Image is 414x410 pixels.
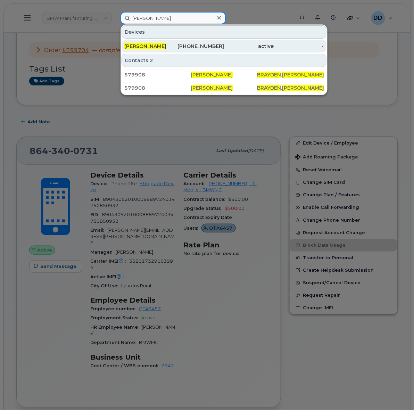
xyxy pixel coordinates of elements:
a: 579908[PERSON_NAME]BRAYDEN.[PERSON_NAME]@[PERSON_NAME][DOMAIN_NAME] [122,68,326,81]
div: Contacts [122,54,326,67]
iframe: Messenger Launcher [384,380,409,405]
a: [PERSON_NAME][PHONE_NUMBER]active- [122,40,326,52]
span: 2 [150,57,153,64]
div: [PHONE_NUMBER] [174,43,224,50]
span: BRAYDEN [257,85,281,91]
span: [PERSON_NAME] [124,43,166,49]
div: 579908 [124,84,191,91]
span: [PERSON_NAME] [191,85,233,91]
div: active [224,43,274,50]
span: [PERSON_NAME] [282,72,324,78]
div: Devices [122,25,326,39]
div: . @[PERSON_NAME][DOMAIN_NAME] [257,71,324,78]
div: . @[PERSON_NAME][DOMAIN_NAME] [257,84,324,91]
span: BRAYDEN [257,72,281,78]
input: Find something... [121,12,226,24]
div: 579908 [124,71,191,78]
span: [PERSON_NAME] [282,85,324,91]
div: - [274,43,324,50]
a: 579908[PERSON_NAME]BRAYDEN.[PERSON_NAME]@[PERSON_NAME][DOMAIN_NAME] [122,82,326,94]
span: [PERSON_NAME] [191,72,233,78]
